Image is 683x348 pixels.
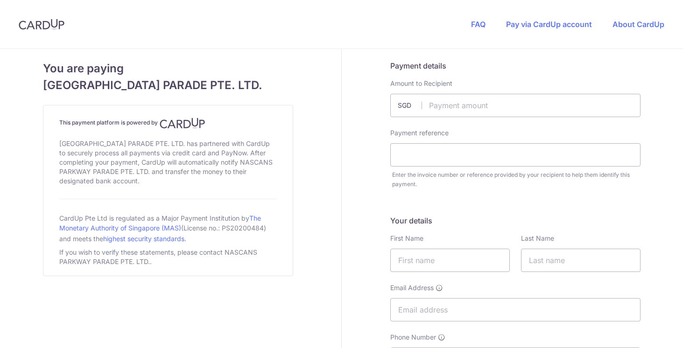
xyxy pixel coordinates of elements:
[43,77,293,94] span: [GEOGRAPHIC_DATA] PARADE PTE. LTD.
[59,137,277,188] div: [GEOGRAPHIC_DATA] PARADE PTE. LTD. has partnered with CardUp to securely process all payments via...
[390,234,423,243] label: First Name
[59,210,277,246] div: CardUp Pte Ltd is regulated as a Major Payment Institution by (License no.: PS20200484) and meets...
[390,249,510,272] input: First name
[390,215,641,226] h5: Your details
[613,20,664,29] a: About CardUp
[59,118,277,129] h4: This payment platform is powered by
[160,118,205,129] img: CardUp
[43,60,293,77] span: You are paying
[59,246,277,268] div: If you wish to verify these statements, please contact NASCANS PARKWAY PARADE PTE. LTD..
[390,128,449,138] label: Payment reference
[521,249,641,272] input: Last name
[521,234,554,243] label: Last Name
[506,20,592,29] a: Pay via CardUp account
[390,298,641,321] input: Email address
[390,94,641,117] input: Payment amount
[390,60,641,71] h5: Payment details
[398,101,422,110] span: SGD
[390,79,452,88] label: Amount to Recipient
[392,170,641,189] div: Enter the invoice number or reference provided by your recipient to help them identify this payment.
[390,333,436,342] span: Phone Number
[103,235,184,243] a: highest security standards
[19,19,64,30] img: CardUp
[471,20,486,29] a: FAQ
[390,283,434,292] span: Email Address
